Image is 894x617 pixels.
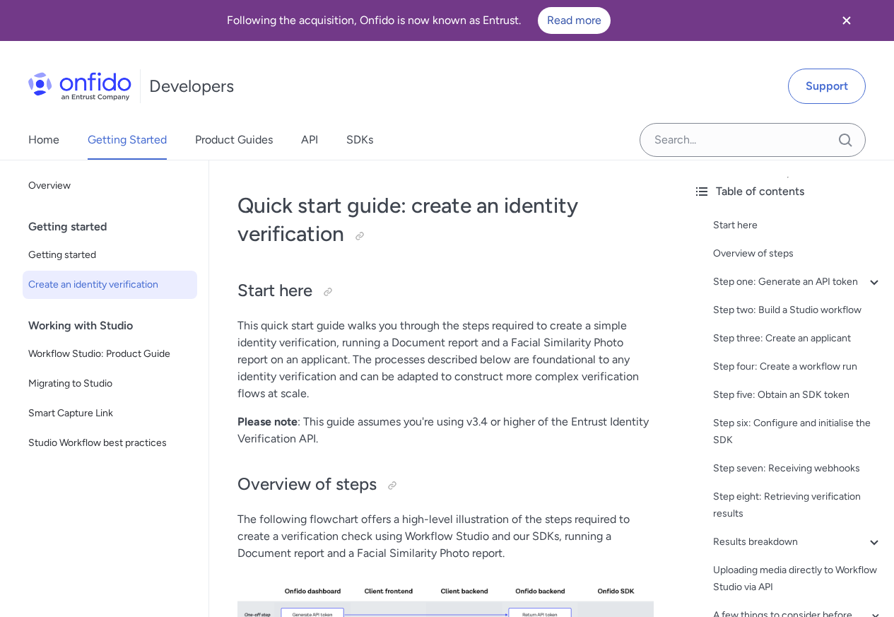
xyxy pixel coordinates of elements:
a: SDKs [346,120,373,160]
a: Smart Capture Link [23,399,197,428]
span: Migrating to Studio [28,375,192,392]
a: Step six: Configure and initialise the SDK [713,415,883,449]
h1: Quick start guide: create an identity verification [237,192,654,248]
span: Studio Workflow best practices [28,435,192,452]
div: Working with Studio [28,312,203,340]
p: : This guide assumes you're using v3.4 or higher of the Entrust Identity Verification API. [237,413,654,447]
a: Getting Started [88,120,167,160]
a: Step two: Build a Studio workflow [713,302,883,319]
a: Support [788,69,866,104]
span: Create an identity verification [28,276,192,293]
a: Studio Workflow best practices [23,429,197,457]
a: Create an identity verification [23,271,197,299]
a: Start here [713,217,883,234]
a: Workflow Studio: Product Guide [23,340,197,368]
a: Migrating to Studio [23,370,197,398]
p: The following flowchart offers a high-level illustration of the steps required to create a verifi... [237,511,654,562]
input: Onfido search input field [640,123,866,157]
span: Workflow Studio: Product Guide [28,346,192,363]
h2: Overview of steps [237,473,654,497]
a: Results breakdown [713,534,883,551]
button: Close banner [821,3,873,38]
img: Onfido Logo [28,72,131,100]
svg: Close banner [838,12,855,29]
a: Step five: Obtain an SDK token [713,387,883,404]
a: Uploading media directly to Workflow Studio via API [713,562,883,596]
a: Product Guides [195,120,273,160]
div: Getting started [28,213,203,241]
a: Step eight: Retrieving verification results [713,488,883,522]
div: Table of contents [693,183,883,200]
a: Step seven: Receiving webhooks [713,460,883,477]
a: Step three: Create an applicant [713,330,883,347]
a: Overview [23,172,197,200]
a: Read more [538,7,611,34]
a: API [301,120,318,160]
span: Smart Capture Link [28,405,192,422]
h1: Developers [149,75,234,98]
div: Following the acquisition, Onfido is now known as Entrust. [17,7,821,34]
p: This quick start guide walks you through the steps required to create a simple identity verificat... [237,317,654,402]
a: Home [28,120,59,160]
h2: Start here [237,279,654,303]
span: Overview [28,177,192,194]
a: Step four: Create a workflow run [713,358,883,375]
a: Step one: Generate an API token [713,274,883,290]
span: Getting started [28,247,192,264]
a: Overview of steps [713,245,883,262]
a: Getting started [23,241,197,269]
strong: Please note [237,415,298,428]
